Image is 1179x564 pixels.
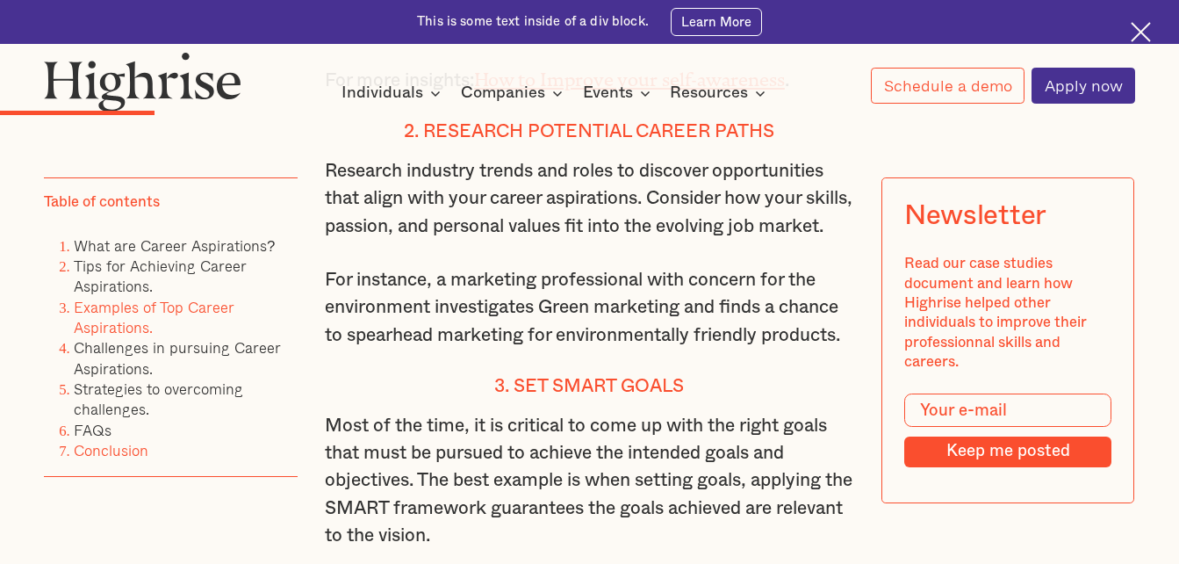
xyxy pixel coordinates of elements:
[74,439,148,461] a: Conclusion
[904,437,1111,467] input: Keep me posted
[44,192,160,212] div: Table of contents
[325,120,854,142] h4: 2. Research Potential Career Paths
[670,83,748,104] div: Resources
[325,157,854,240] p: Research industry trends and roles to discover opportunities that align with your career aspirati...
[74,336,281,379] a: Challenges in pursuing Career Aspirations.
[904,394,1111,427] input: Your e-mail
[583,83,656,104] div: Events
[461,83,545,104] div: Companies
[74,255,247,297] a: Tips for Achieving Career Aspirations.
[325,375,854,397] h4: 3. Set SMART Goals
[461,83,568,104] div: Companies
[44,52,241,112] img: Highrise logo
[904,200,1046,233] div: Newsletter
[74,419,111,441] a: FAQs
[417,13,649,31] div: This is some text inside of a div block.
[325,266,854,349] p: For instance, a marketing professional with concern for the environment investigates Green market...
[1131,22,1151,42] img: Cross icon
[871,68,1024,104] a: Schedule a demo
[1032,68,1134,104] a: Apply now
[341,83,423,104] div: Individuals
[74,235,275,257] a: What are Career Aspirations?
[904,394,1111,466] form: Modal Form
[671,8,762,36] a: Learn More
[341,83,446,104] div: Individuals
[325,412,854,550] p: Most of the time, it is critical to come up with the right goals that must be pursued to achieve ...
[904,254,1111,372] div: Read our case studies document and learn how Highrise helped other individuals to improve their p...
[583,83,633,104] div: Events
[74,378,243,420] a: Strategies to overcoming challenges.
[74,296,234,338] a: Examples of Top Career Aspirations.
[670,83,771,104] div: Resources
